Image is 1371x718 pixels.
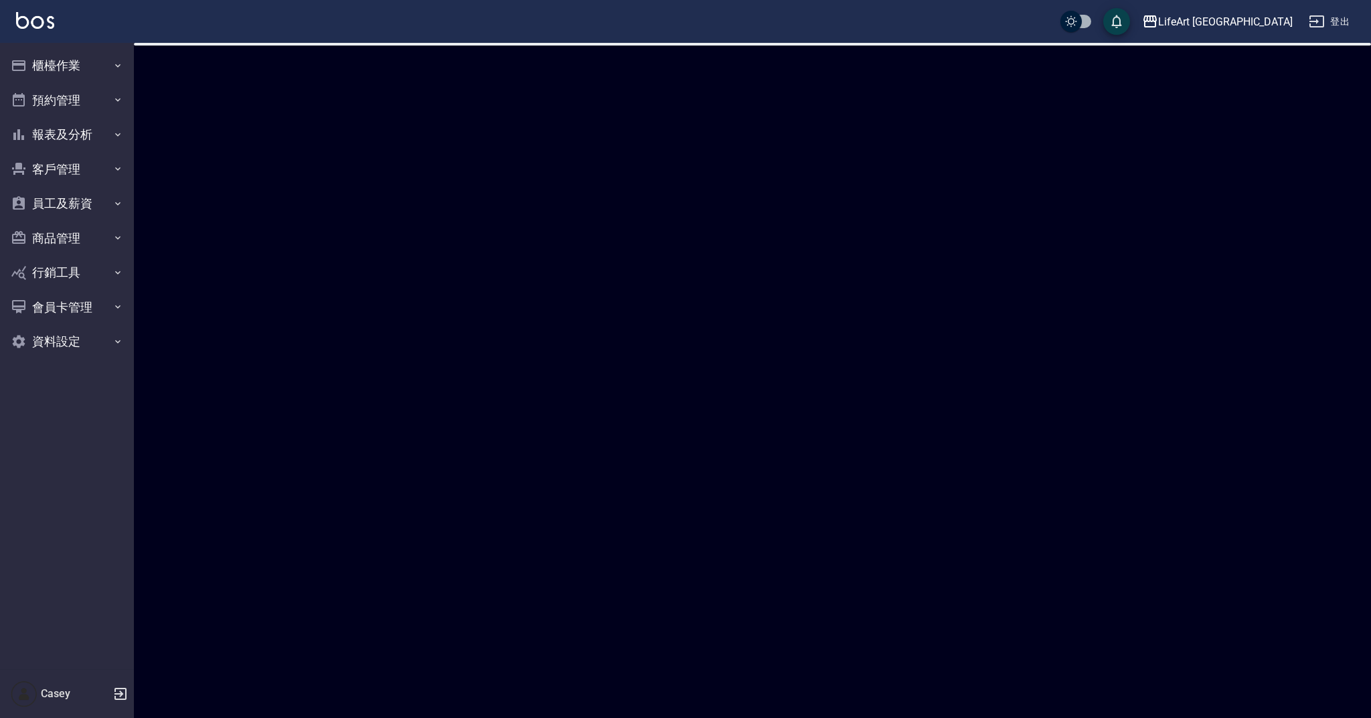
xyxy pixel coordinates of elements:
[11,680,37,707] img: Person
[1158,13,1293,30] div: LifeArt [GEOGRAPHIC_DATA]
[5,186,129,221] button: 員工及薪資
[5,255,129,290] button: 行銷工具
[5,324,129,359] button: 資料設定
[5,48,129,83] button: 櫃檯作業
[41,687,109,701] h5: Casey
[5,290,129,325] button: 會員卡管理
[1103,8,1130,35] button: save
[1303,9,1355,34] button: 登出
[1137,8,1298,35] button: LifeArt [GEOGRAPHIC_DATA]
[5,152,129,187] button: 客戶管理
[5,83,129,118] button: 預約管理
[5,221,129,256] button: 商品管理
[16,12,54,29] img: Logo
[5,117,129,152] button: 報表及分析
